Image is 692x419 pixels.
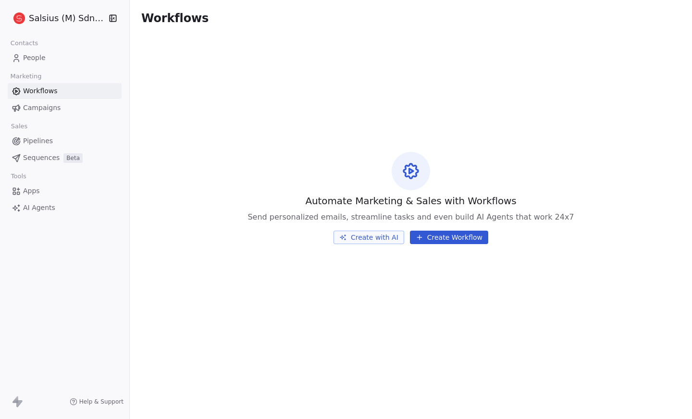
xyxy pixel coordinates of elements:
[334,231,404,244] button: Create with AI
[8,183,122,199] a: Apps
[23,86,58,96] span: Workflows
[23,186,40,196] span: Apps
[8,150,122,166] a: SequencesBeta
[305,194,516,208] span: Automate Marketing & Sales with Workflows
[8,133,122,149] a: Pipelines
[6,69,46,84] span: Marketing
[7,119,32,134] span: Sales
[63,153,83,163] span: Beta
[23,203,55,213] span: AI Agents
[8,100,122,116] a: Campaigns
[659,386,682,409] iframe: Intercom live chat
[13,12,25,24] img: logo%20salsius.png
[23,136,53,146] span: Pipelines
[23,153,60,163] span: Sequences
[7,169,30,184] span: Tools
[23,103,61,113] span: Campaigns
[8,83,122,99] a: Workflows
[247,211,574,223] span: Send personalized emails, streamline tasks and even build AI Agents that work 24x7
[79,398,124,406] span: Help & Support
[6,36,42,50] span: Contacts
[70,398,124,406] a: Help & Support
[410,231,488,244] button: Create Workflow
[12,10,102,26] button: Salsius (M) Sdn Bhd
[141,12,209,25] span: Workflows
[23,53,46,63] span: People
[8,200,122,216] a: AI Agents
[29,12,106,25] span: Salsius (M) Sdn Bhd
[8,50,122,66] a: People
